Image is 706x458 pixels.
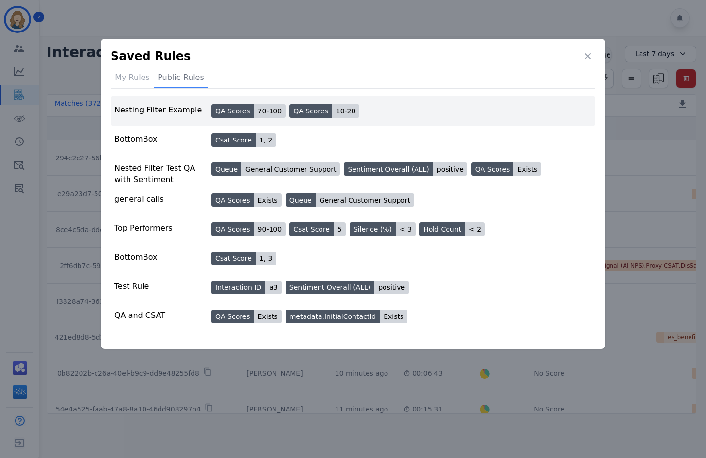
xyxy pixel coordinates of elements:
[289,104,332,118] div: QA Scores
[211,252,256,265] div: Csat Score
[396,222,416,236] div: < 3
[111,72,154,88] div: My Rules
[114,104,211,126] div: Nesting Filter Example
[419,222,465,236] div: Hold Count
[316,193,414,207] div: General Customer Support
[211,310,254,323] div: QA Scores
[465,222,485,236] div: < 2
[114,281,211,302] div: Test Rule
[286,310,380,323] div: metadata.InitialContactId
[344,162,433,176] div: Sentiment Overall (ALL)
[433,162,467,176] div: positive
[114,339,211,360] div: DSATs
[211,133,256,147] div: Csat Score
[114,310,211,331] div: QA and CSAT
[114,222,211,244] div: Top Performers
[256,339,276,352] div: 1, 2
[332,104,360,118] div: 10-20
[114,252,211,273] div: BottomBox
[254,310,282,323] div: Exists
[154,72,208,88] div: Public Rules
[334,222,346,236] div: 5
[211,339,256,352] div: Csat Score
[254,104,286,118] div: 70-100
[211,281,265,294] div: Interaction ID
[256,252,276,265] div: 1, 3
[286,281,374,294] div: Sentiment Overall (ALL)
[111,48,595,64] div: Saved Rules
[211,162,241,176] div: Queue
[114,162,211,186] div: Nested Filter Test QA with Sentiment
[211,104,254,118] div: QA Scores
[374,281,409,294] div: positive
[256,133,276,147] div: 1, 2
[114,193,211,215] div: general calls
[241,162,340,176] div: General Customer Support
[254,222,286,236] div: 90-100
[350,222,396,236] div: Silence (%)
[254,193,282,207] div: Exists
[513,162,541,176] div: Exists
[114,133,211,155] div: BottomBox
[265,281,282,294] div: a3
[471,162,514,176] div: QA Scores
[286,193,316,207] div: Queue
[211,193,254,207] div: QA Scores
[380,310,407,323] div: Exists
[289,222,334,236] div: Csat Score
[211,222,254,236] div: QA Scores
